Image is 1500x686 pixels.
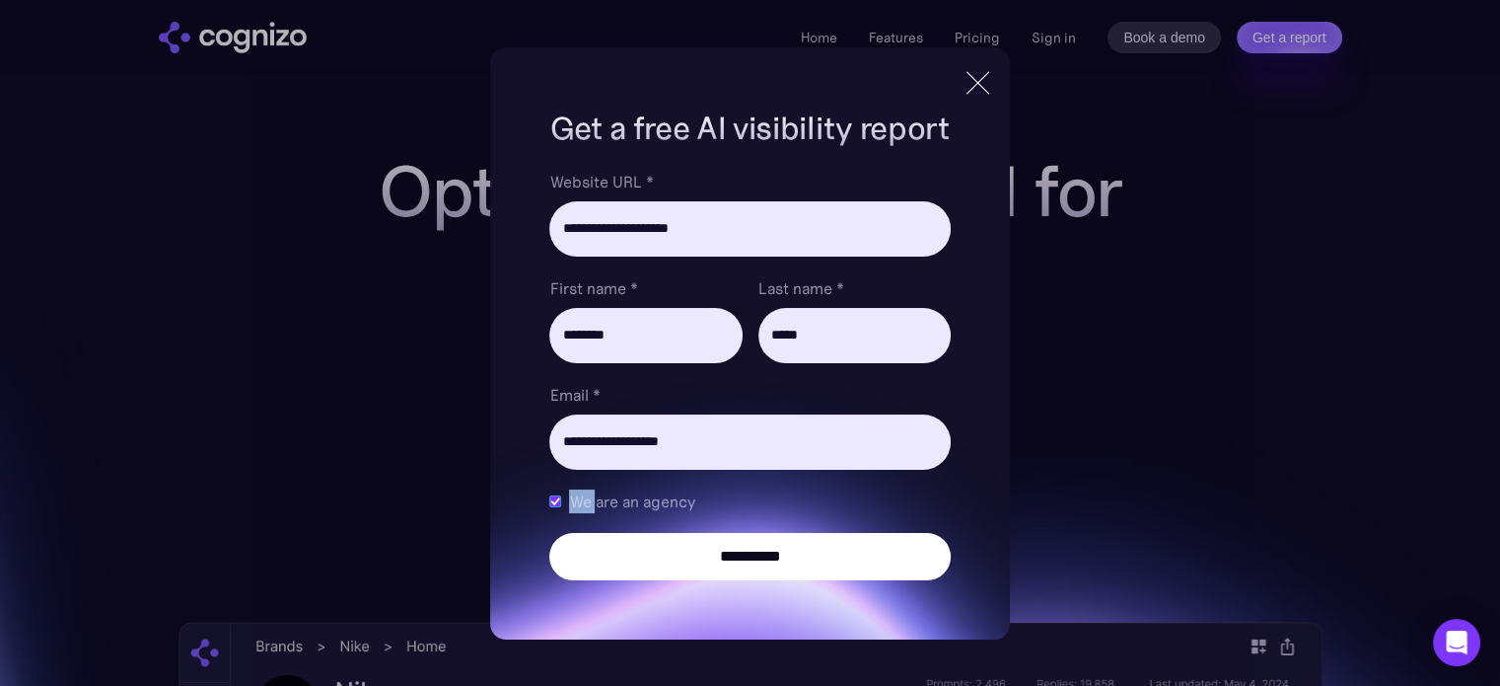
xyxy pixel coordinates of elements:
[549,170,950,580] form: Brand Report Form
[549,383,950,407] label: Email *
[549,170,950,193] label: Website URL *
[758,276,951,300] label: Last name *
[549,276,742,300] label: First name *
[1433,619,1480,666] div: Open Intercom Messenger
[569,490,694,513] span: We are an agency
[549,107,950,150] h1: Get a free AI visibility report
